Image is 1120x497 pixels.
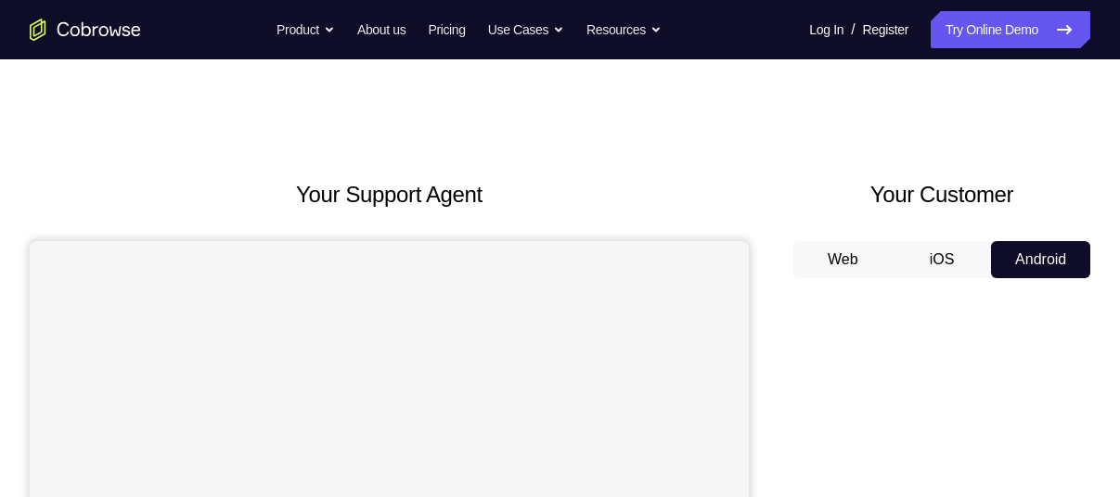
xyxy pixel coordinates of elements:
a: Go to the home page [30,19,141,41]
a: Log In [809,11,843,48]
a: About us [357,11,406,48]
h2: Your Customer [793,178,1090,211]
a: Register [863,11,908,48]
button: iOS [893,241,992,278]
button: Use Cases [488,11,564,48]
button: Web [793,241,893,278]
a: Pricing [428,11,465,48]
a: Try Online Demo [931,11,1090,48]
button: Product [277,11,335,48]
span: / [851,19,855,41]
button: Android [991,241,1090,278]
button: Resources [586,11,662,48]
h2: Your Support Agent [30,178,749,211]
